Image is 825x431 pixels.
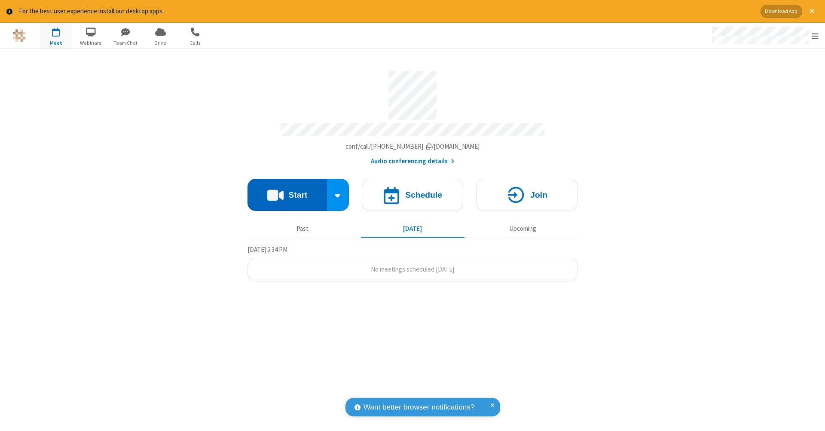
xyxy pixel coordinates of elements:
button: Past [251,221,354,237]
div: For the best user experience install our desktop apps. [19,6,754,16]
button: Start [247,179,327,211]
section: Today's Meetings [247,245,577,281]
button: Copy my meeting room linkCopy my meeting room link [345,142,480,152]
h4: Start [288,191,307,199]
span: [DATE] 5:34 PM [247,245,287,254]
h4: Schedule [405,191,442,199]
div: Start conference options [327,179,349,211]
span: Copy my meeting room link [345,142,480,150]
img: QA Selenium DO NOT DELETE OR CHANGE [13,29,26,42]
button: [DATE] [361,221,464,237]
span: Want better browser notifications? [364,402,474,413]
span: Webinars [75,39,107,47]
button: Upcoming [471,221,574,237]
span: Drive [144,39,177,47]
h4: Join [530,191,547,199]
div: Open menu [704,23,825,49]
span: No meetings scheduled [DATE] [371,265,454,273]
section: Account details [247,65,577,166]
span: Meet [40,39,72,47]
button: Schedule [362,179,463,211]
button: Close alert [805,5,819,18]
button: Logo [3,23,35,49]
span: Calls [179,39,211,47]
button: Download App [761,5,802,18]
button: Join [476,179,577,211]
span: Team Chat [110,39,142,47]
button: Audio conferencing details [371,156,455,166]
